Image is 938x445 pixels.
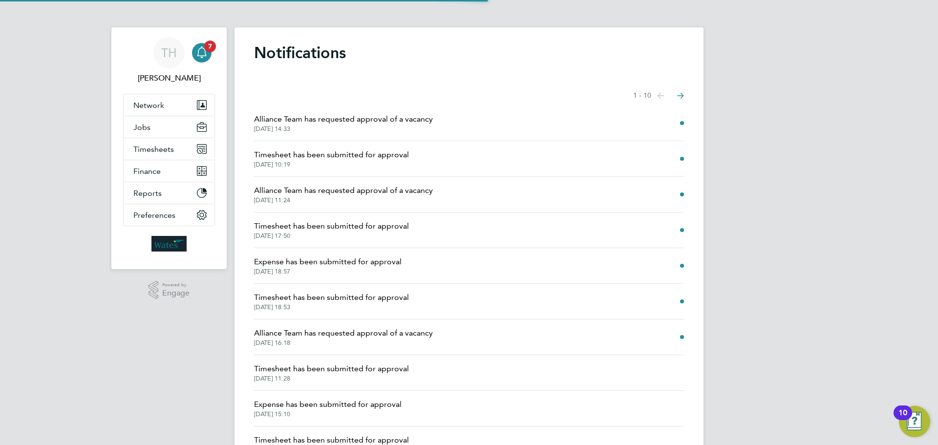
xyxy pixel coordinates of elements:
[133,123,150,132] span: Jobs
[124,94,214,116] button: Network
[124,138,214,160] button: Timesheets
[254,149,409,169] a: Timesheet has been submitted for approval[DATE] 10:19
[124,160,214,182] button: Finance
[151,236,187,252] img: wates-logo-retina.png
[133,167,161,176] span: Finance
[254,303,409,311] span: [DATE] 18:53
[254,149,409,161] span: Timesheet has been submitted for approval
[133,101,164,110] span: Network
[254,363,409,375] span: Timesheet has been submitted for approval
[204,41,216,52] span: 7
[162,281,190,289] span: Powered by
[254,185,433,204] a: Alliance Team has requested approval of a vacancy[DATE] 11:24
[254,196,433,204] span: [DATE] 11:24
[254,161,409,169] span: [DATE] 10:19
[254,113,433,133] a: Alliance Team has requested approval of a vacancy[DATE] 14:33
[162,289,190,297] span: Engage
[124,204,214,226] button: Preferences
[123,236,215,252] a: Go to home page
[254,220,409,232] span: Timesheet has been submitted for approval
[254,268,402,275] span: [DATE] 18:57
[254,43,684,63] h1: Notifications
[124,116,214,138] button: Jobs
[254,185,433,196] span: Alliance Team has requested approval of a vacancy
[254,327,433,339] span: Alliance Team has requested approval of a vacancy
[254,113,433,125] span: Alliance Team has requested approval of a vacancy
[254,363,409,382] a: Timesheet has been submitted for approval[DATE] 11:28
[254,220,409,240] a: Timesheet has been submitted for approval[DATE] 17:50
[161,46,177,59] span: TH
[898,413,907,425] div: 10
[254,327,433,347] a: Alliance Team has requested approval of a vacancy[DATE] 16:18
[254,399,402,410] span: Expense has been submitted for approval
[254,410,402,418] span: [DATE] 15:10
[254,375,409,382] span: [DATE] 11:28
[111,27,227,269] nav: Main navigation
[133,145,174,154] span: Timesheets
[123,37,215,84] a: TH[PERSON_NAME]
[633,91,651,101] span: 1 - 10
[149,281,190,299] a: Powered byEngage
[254,339,433,347] span: [DATE] 16:18
[123,72,215,84] span: Tina Howe
[133,189,162,198] span: Reports
[192,37,212,68] a: 7
[254,292,409,303] span: Timesheet has been submitted for approval
[254,125,433,133] span: [DATE] 14:33
[254,232,409,240] span: [DATE] 17:50
[899,406,930,437] button: Open Resource Center, 10 new notifications
[133,211,175,220] span: Preferences
[254,292,409,311] a: Timesheet has been submitted for approval[DATE] 18:53
[124,182,214,204] button: Reports
[254,399,402,418] a: Expense has been submitted for approval[DATE] 15:10
[254,256,402,268] span: Expense has been submitted for approval
[633,86,684,106] nav: Select page of notifications list
[254,256,402,275] a: Expense has been submitted for approval[DATE] 18:57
